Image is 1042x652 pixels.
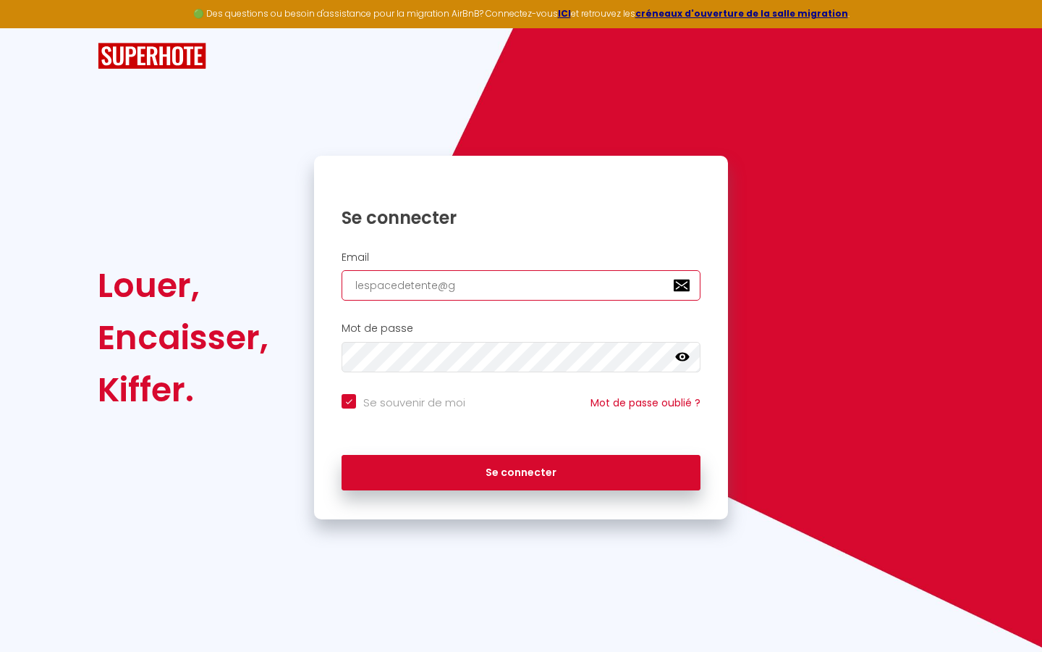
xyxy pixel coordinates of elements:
[342,251,700,264] h2: Email
[342,322,700,335] h2: Mot de passe
[342,206,700,229] h1: Se connecter
[558,7,571,20] a: ICI
[98,312,268,364] div: Encaisser,
[342,455,700,491] button: Se connecter
[12,6,55,49] button: Ouvrir le widget de chat LiveChat
[98,43,206,70] img: SuperHote logo
[98,259,268,312] div: Louer,
[635,7,848,20] a: créneaux d'ouverture de la salle migration
[342,270,700,301] input: Ton Email
[98,364,268,416] div: Kiffer.
[590,396,700,410] a: Mot de passe oublié ?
